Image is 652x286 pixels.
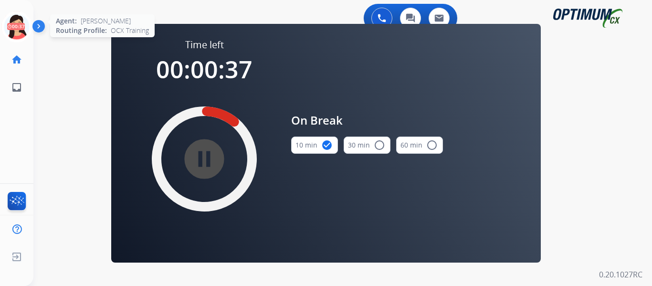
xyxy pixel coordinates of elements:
[396,137,443,154] button: 60 min
[291,137,338,154] button: 10 min
[374,139,385,151] mat-icon: radio_button_unchecked
[599,269,642,280] p: 0.20.1027RC
[11,82,22,93] mat-icon: inbox
[156,53,252,85] span: 00:00:37
[199,153,210,165] mat-icon: pause_circle_filled
[185,38,224,52] span: Time left
[56,16,77,26] span: Agent:
[426,139,438,151] mat-icon: radio_button_unchecked
[291,112,443,129] span: On Break
[344,137,390,154] button: 30 min
[56,26,107,35] span: Routing Profile:
[321,139,333,151] mat-icon: check_circle
[111,26,149,35] span: OCX Training
[11,54,22,65] mat-icon: home
[81,16,131,26] span: [PERSON_NAME]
